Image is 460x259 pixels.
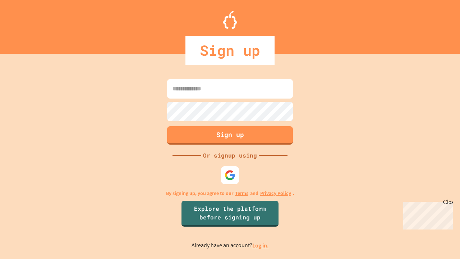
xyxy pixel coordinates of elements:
iframe: chat widget [430,230,453,252]
img: google-icon.svg [225,170,235,181]
a: Log in. [252,242,269,249]
a: Terms [235,190,248,197]
a: Explore the platform before signing up [181,201,279,227]
div: Chat with us now!Close [3,3,50,46]
div: Sign up [185,36,275,65]
button: Sign up [167,126,293,145]
p: Already have an account? [192,241,269,250]
a: Privacy Policy [260,190,291,197]
img: Logo.svg [223,11,237,29]
div: Or signup using [201,151,259,160]
iframe: chat widget [400,199,453,230]
p: By signing up, you agree to our and . [166,190,294,197]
